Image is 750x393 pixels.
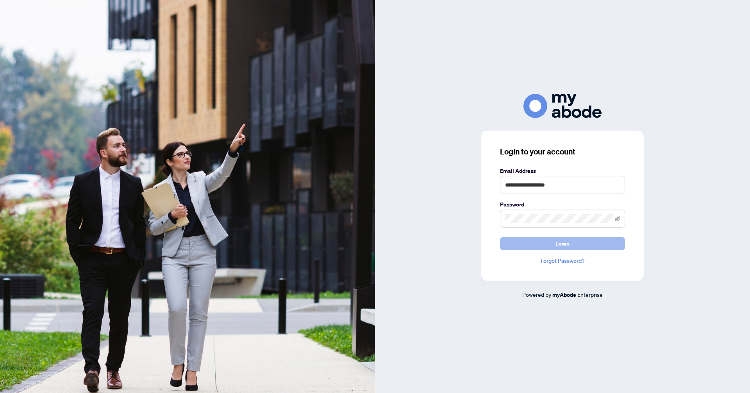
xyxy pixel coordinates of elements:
[500,167,625,175] label: Email Address
[500,257,625,265] a: Forgot Password?
[555,237,570,250] span: Login
[500,146,625,157] h3: Login to your account
[615,216,620,221] span: eye-invisible
[500,237,625,250] button: Login
[522,291,551,298] span: Powered by
[552,291,576,299] a: myAbode
[500,200,625,209] label: Password
[523,94,602,118] img: ma-logo
[577,291,603,298] span: Enterprise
